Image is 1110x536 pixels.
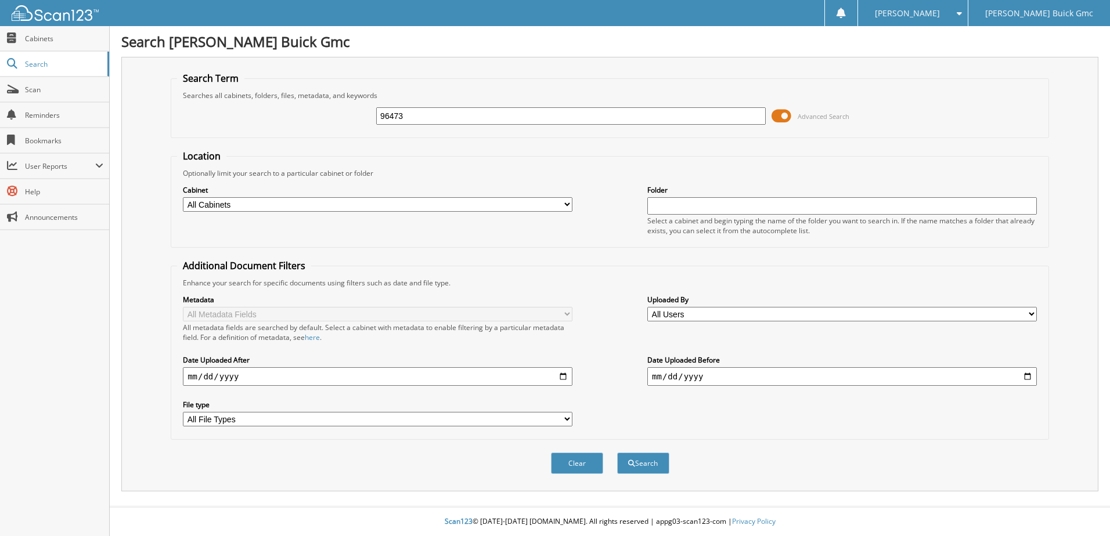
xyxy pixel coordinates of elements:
legend: Additional Document Filters [177,259,311,272]
span: Help [25,187,103,197]
a: Privacy Policy [732,516,776,526]
span: [PERSON_NAME] [875,10,940,17]
input: end [647,367,1037,386]
span: Search [25,59,102,69]
button: Clear [551,452,603,474]
div: Searches all cabinets, folders, files, metadata, and keywords [177,90,1043,100]
span: User Reports [25,161,95,171]
h1: Search [PERSON_NAME] Buick Gmc [121,32,1098,51]
label: Date Uploaded Before [647,355,1037,365]
div: All metadata fields are searched by default. Select a cabinet with metadata to enable filtering b... [183,323,572,342]
a: here [305,332,320,342]
legend: Location [177,150,226,162]
span: Scan [25,85,103,95]
span: Scan123 [445,516,473,526]
span: Reminders [25,110,103,120]
span: [PERSON_NAME] Buick Gmc [985,10,1093,17]
div: Optionally limit your search to a particular cabinet or folder [177,168,1043,178]
button: Search [617,452,669,474]
div: Enhance your search for specific documents using filters such as date and file type. [177,278,1043,288]
label: Date Uploaded After [183,355,572,365]
span: Cabinets [25,34,103,44]
label: Uploaded By [647,295,1037,305]
label: File type [183,400,572,410]
label: Folder [647,185,1037,195]
label: Metadata [183,295,572,305]
span: Advanced Search [798,112,849,121]
span: Announcements [25,212,103,222]
div: © [DATE]-[DATE] [DOMAIN_NAME]. All rights reserved | appg03-scan123-com | [110,508,1110,536]
img: scan123-logo-white.svg [12,5,99,21]
span: Bookmarks [25,136,103,146]
iframe: Chat Widget [1052,480,1110,536]
label: Cabinet [183,185,572,195]
input: start [183,367,572,386]
legend: Search Term [177,72,244,85]
div: Select a cabinet and begin typing the name of the folder you want to search in. If the name match... [647,216,1037,236]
